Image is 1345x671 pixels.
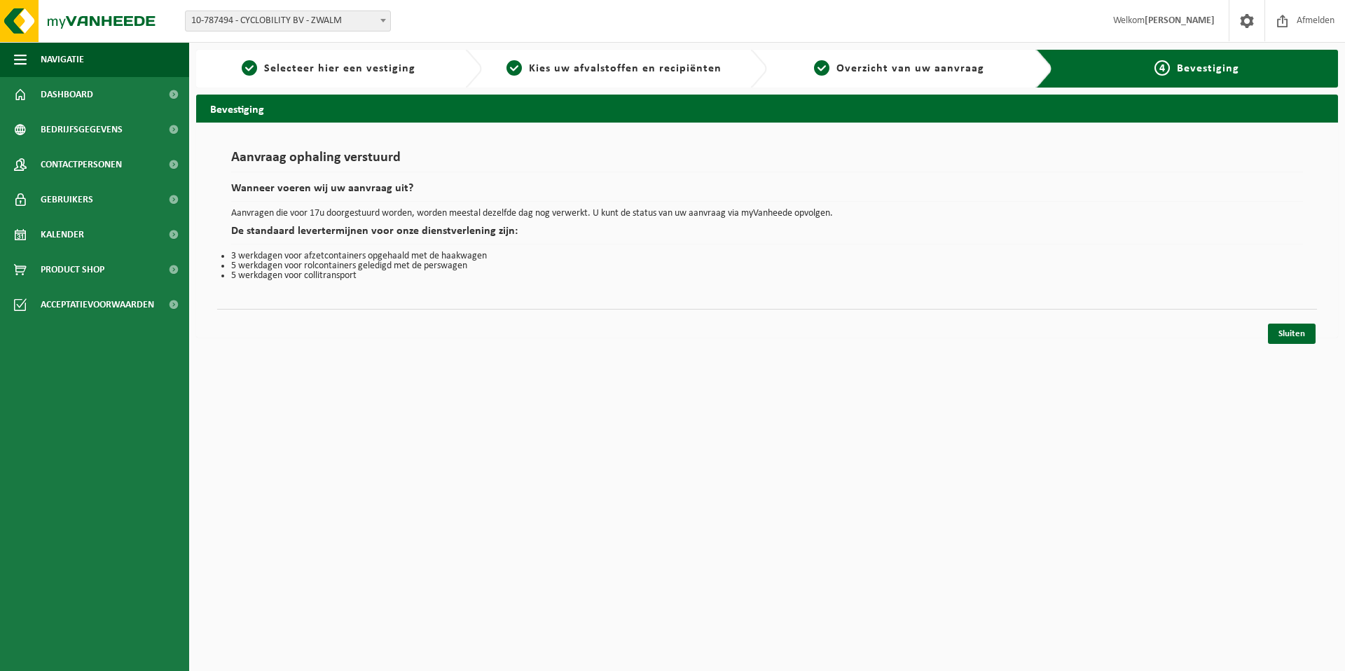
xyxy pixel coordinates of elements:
[231,251,1303,261] li: 3 werkdagen voor afzetcontainers opgehaald met de haakwagen
[203,60,454,77] a: 1Selecteer hier een vestiging
[41,42,84,77] span: Navigatie
[231,226,1303,244] h2: De standaard levertermijnen voor onze dienstverlening zijn:
[231,209,1303,219] p: Aanvragen die voor 17u doorgestuurd worden, worden meestal dezelfde dag nog verwerkt. U kunt de s...
[41,287,154,322] span: Acceptatievoorwaarden
[41,147,122,182] span: Contactpersonen
[231,261,1303,271] li: 5 werkdagen voor rolcontainers geledigd met de perswagen
[1145,15,1215,26] strong: [PERSON_NAME]
[185,11,391,32] span: 10-787494 - CYCLOBILITY BV - ZWALM
[242,60,257,76] span: 1
[41,217,84,252] span: Kalender
[774,60,1025,77] a: 3Overzicht van uw aanvraag
[814,60,829,76] span: 3
[186,11,390,31] span: 10-787494 - CYCLOBILITY BV - ZWALM
[231,151,1303,172] h1: Aanvraag ophaling verstuurd
[1177,63,1239,74] span: Bevestiging
[489,60,740,77] a: 2Kies uw afvalstoffen en recipiënten
[196,95,1338,122] h2: Bevestiging
[41,77,93,112] span: Dashboard
[506,60,522,76] span: 2
[529,63,722,74] span: Kies uw afvalstoffen en recipiënten
[231,271,1303,281] li: 5 werkdagen voor collitransport
[264,63,415,74] span: Selecteer hier een vestiging
[41,252,104,287] span: Product Shop
[1268,324,1316,344] a: Sluiten
[41,182,93,217] span: Gebruikers
[1154,60,1170,76] span: 4
[231,183,1303,202] h2: Wanneer voeren wij uw aanvraag uit?
[836,63,984,74] span: Overzicht van uw aanvraag
[41,112,123,147] span: Bedrijfsgegevens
